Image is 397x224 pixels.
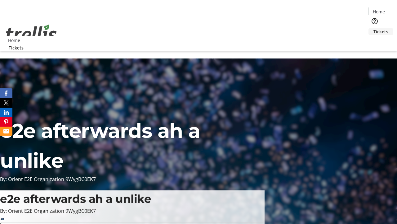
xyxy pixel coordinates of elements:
[4,18,59,49] img: Orient E2E Organization 9WygBC0EK7's Logo
[4,44,29,51] a: Tickets
[369,8,389,15] a: Home
[373,28,388,35] span: Tickets
[373,8,385,15] span: Home
[4,37,24,44] a: Home
[368,35,381,47] button: Cart
[8,37,20,44] span: Home
[9,44,24,51] span: Tickets
[368,28,393,35] a: Tickets
[368,15,381,27] button: Help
